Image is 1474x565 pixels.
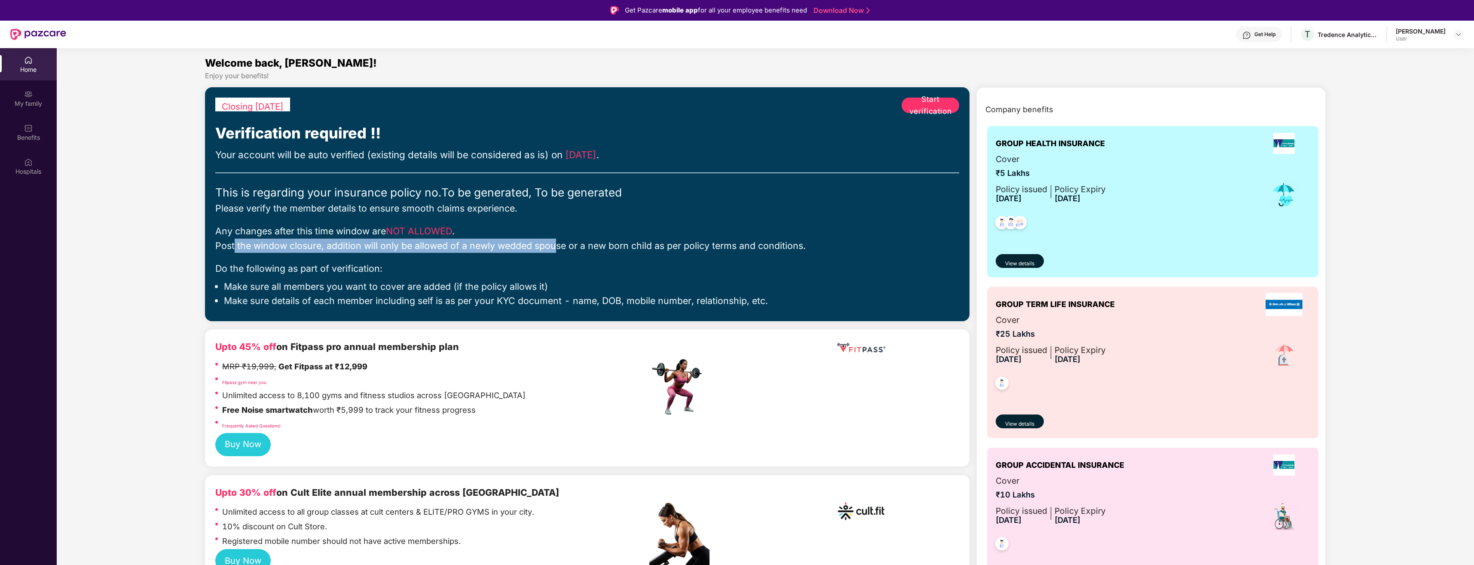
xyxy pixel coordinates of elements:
[991,374,1012,395] img: svg+xml;base64,PHN2ZyB4bWxucz0iaHR0cDovL3d3dy53My5vcmcvMjAwMC9zdmciIHdpZHRoPSI0OC45NDMiIGhlaWdodD...
[1269,501,1299,531] img: icon
[222,405,313,415] strong: Free Noise smartwatch
[996,167,1106,179] span: ₹5 Lakhs
[10,29,66,40] img: New Pazcare Logo
[625,5,807,15] div: Get Pazcare for all your employee benefits need
[222,506,534,518] p: Unlimited access to all group classes at cult centers & ELITE/PRO GYMS in your city.
[610,6,619,15] img: Logo
[386,225,452,236] span: NOT ALLOWED
[222,520,327,533] p: 10% discount on Cult Store.
[224,280,959,292] li: Make sure all members you want to cover are added (if the policy allows it)
[1318,31,1378,39] div: Tredence Analytics Solutions Private Limited
[222,389,526,402] p: Unlimited access to 8,100 gyms and fitness studios across [GEOGRAPHIC_DATA]
[996,193,1021,203] span: [DATE]
[215,147,959,162] div: Your account will be auto verified (existing details will be considered as is) on .
[985,104,1053,116] span: Company benefits
[1005,420,1034,428] span: View details
[996,328,1106,340] span: ₹25 Lakhs
[224,295,959,307] li: Make sure details of each member including self is as per your KYC document - name, DOB, mobile n...
[996,415,1044,428] button: View details
[1266,293,1303,316] img: insurerLogo
[1055,504,1106,517] div: Policy Expiry
[215,487,559,498] b: on Cult Elite annual membership across [GEOGRAPHIC_DATA]
[1396,27,1446,35] div: [PERSON_NAME]
[565,149,596,160] span: [DATE]
[205,57,377,69] span: Welcome back, [PERSON_NAME]!
[24,56,33,64] img: svg+xml;base64,PHN2ZyBpZD0iSG9tZSIgeG1sbnM9Imh0dHA6Ly93d3cudzMub3JnLzIwMDAvc3ZnIiB3aWR0aD0iMjAiIG...
[215,341,276,352] b: Upto 45% off
[205,71,1326,80] div: Enjoy your benefits!
[215,341,459,352] b: on Fitpass pro annual membership plan
[996,344,1047,356] div: Policy issued
[1273,454,1295,476] img: insurerLogo
[1055,515,1080,525] span: [DATE]
[24,90,33,98] img: svg+xml;base64,PHN2ZyB3aWR0aD0iMjAiIGhlaWdodD0iMjAiIHZpZXdCb3g9IjAgMCAyMCAyMCIgZmlsbD0ibm9uZSIgeG...
[902,98,959,113] a: Start verification
[996,504,1047,517] div: Policy issued
[222,101,284,112] span: Closing [DATE]
[1396,35,1446,42] div: User
[1055,183,1106,196] div: Policy Expiry
[1455,31,1462,38] img: svg+xml;base64,PHN2ZyBpZD0iRHJvcGRvd24tMzJ4MzIiIHhtbG5zPSJodHRwOi8vd3d3LnczLm9yZy8yMDAwL3N2ZyIgd2...
[1254,31,1275,38] div: Get Help
[24,124,33,132] img: svg+xml;base64,PHN2ZyBpZD0iQmVuZWZpdHMiIHhtbG5zPSJodHRwOi8vd3d3LnczLm9yZy8yMDAwL3N2ZyIgd2lkdGg9Ij...
[215,224,959,253] div: Any changes after this time window are . Post the window closure, addition will only be allowed o...
[996,254,1044,268] button: View details
[649,357,709,417] img: fpp.png
[996,313,1106,326] span: Cover
[991,213,1012,234] img: svg+xml;base64,PHN2ZyB4bWxucz0iaHR0cDovL3d3dy53My5vcmcvMjAwMC9zdmciIHdpZHRoPSI0OC45NDMiIGhlaWdodD...
[996,298,1115,310] span: GROUP TERM LIFE INSURANCE
[1269,341,1299,371] img: icon
[215,433,271,456] button: Buy Now
[215,261,959,276] div: Do the following as part of verification:
[991,534,1012,556] img: svg+xml;base64,PHN2ZyB4bWxucz0iaHR0cDovL3d3dy53My5vcmcvMjAwMC9zdmciIHdpZHRoPSI0OC45NDMiIGhlaWdodD...
[996,153,1106,166] span: Cover
[996,474,1106,487] span: Cover
[835,340,887,356] img: fppp.png
[1055,354,1080,364] span: [DATE]
[222,535,461,547] p: Registered mobile number should not have active memberships.
[1005,260,1034,268] span: View details
[1273,133,1295,154] img: insurerLogo
[813,6,867,15] a: Download Now
[222,380,266,385] a: Fitpass gym near you
[278,362,367,371] strong: Get Fitpass at ₹12,999
[215,184,959,201] div: This is regarding your insurance policy no. To be generated, To be generated
[1009,213,1031,234] img: svg+xml;base64,PHN2ZyB4bWxucz0iaHR0cDovL3d3dy53My5vcmcvMjAwMC9zdmciIHdpZHRoPSI0OC45NDMiIGhlaWdodD...
[222,423,281,428] a: Frequently Asked Questions!
[24,158,33,166] img: svg+xml;base64,PHN2ZyBpZD0iSG9zcGl0YWxzIiB4bWxucz0iaHR0cDovL3d3dy53My5vcmcvMjAwMC9zdmciIHdpZHRoPS...
[1055,193,1080,203] span: [DATE]
[215,122,959,145] div: Verification required !!
[222,362,276,371] del: MRP ₹19,999,
[996,354,1021,364] span: [DATE]
[996,138,1105,150] span: GROUP HEALTH INSURANCE
[866,6,870,15] img: Stroke
[996,515,1021,525] span: [DATE]
[1000,213,1021,234] img: svg+xml;base64,PHN2ZyB4bWxucz0iaHR0cDovL3d3dy53My5vcmcvMjAwMC9zdmciIHdpZHRoPSI0OC45NDMiIGhlaWdodD...
[215,487,276,498] b: Upto 30% off
[902,93,959,117] span: Start verification
[1270,181,1298,209] img: icon
[996,488,1106,501] span: ₹10 Lakhs
[996,183,1047,196] div: Policy issued
[996,459,1124,471] span: GROUP ACCIDENTAL INSURANCE
[835,485,887,537] img: cult.png
[1305,29,1310,40] span: T
[215,201,959,215] div: Please verify the member details to ensure smooth claims experience.
[662,6,698,14] strong: mobile app
[1055,344,1106,356] div: Policy Expiry
[1242,31,1251,40] img: svg+xml;base64,PHN2ZyBpZD0iSGVscC0zMngzMiIgeG1sbnM9Imh0dHA6Ly93d3cudzMub3JnLzIwMDAvc3ZnIiB3aWR0aD...
[222,404,476,416] p: worth ₹5,999 to track your fitness progress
